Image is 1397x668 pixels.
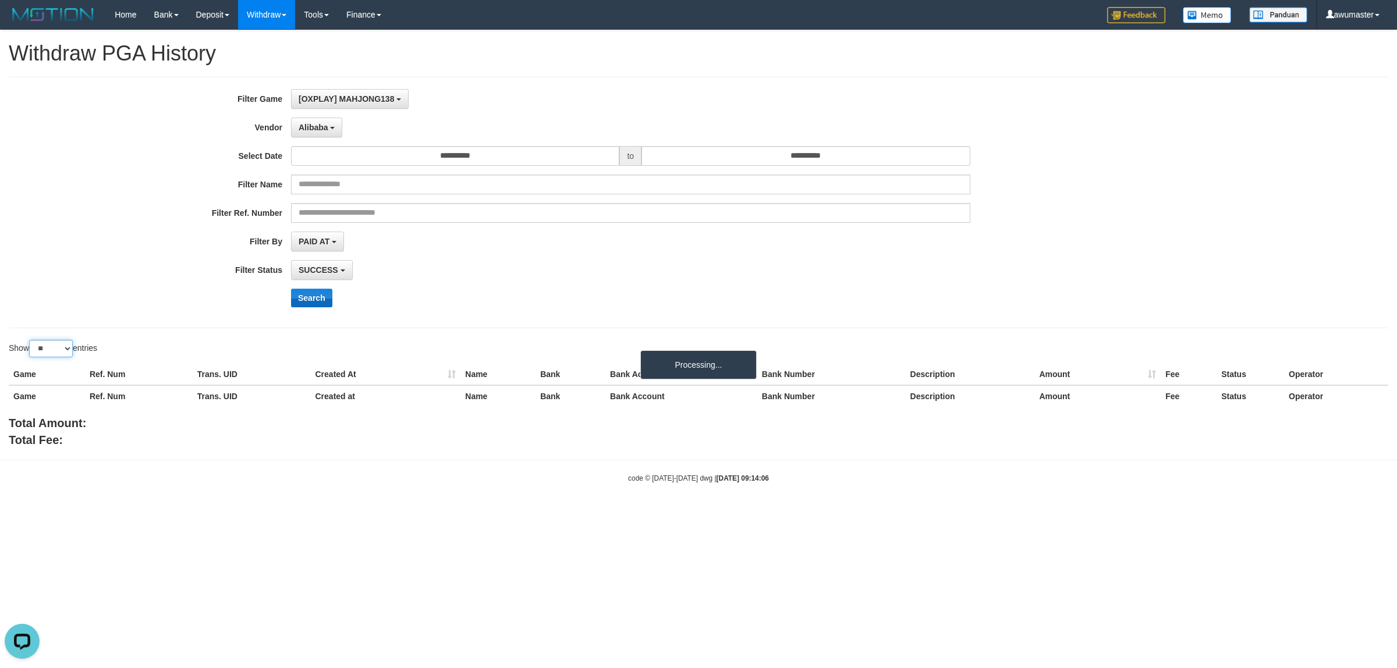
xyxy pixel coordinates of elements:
button: Alibaba [291,118,342,137]
th: Bank Account [605,385,757,407]
th: Fee [1161,364,1217,385]
th: Operator [1284,364,1388,385]
th: Description [906,364,1035,385]
img: MOTION_logo.png [9,6,97,23]
b: Total Amount: [9,417,86,429]
th: Ref. Num [85,364,193,385]
th: Bank Number [757,364,906,385]
button: Search [291,289,332,307]
button: PAID AT [291,232,344,251]
th: Amount [1034,385,1161,407]
th: Trans. UID [193,385,311,407]
th: Trans. UID [193,364,311,385]
b: Total Fee: [9,434,63,446]
img: panduan.png [1249,7,1307,23]
th: Game [9,385,85,407]
th: Created at [311,385,461,407]
th: Amount [1034,364,1161,385]
select: Showentries [29,340,73,357]
img: Feedback.jpg [1107,7,1165,23]
th: Name [460,364,536,385]
span: Alibaba [299,123,328,132]
th: Game [9,364,85,385]
th: Bank [536,364,605,385]
button: SUCCESS [291,260,353,280]
span: [OXPLAY] MAHJONG138 [299,94,394,104]
small: code © [DATE]-[DATE] dwg | [628,474,769,482]
th: Ref. Num [85,385,193,407]
span: to [619,146,641,166]
th: Description [906,385,1035,407]
button: Open LiveChat chat widget [5,5,40,40]
img: Button%20Memo.svg [1183,7,1232,23]
span: PAID AT [299,237,329,246]
th: Name [460,385,536,407]
h1: Withdraw PGA History [9,42,1388,65]
th: Status [1217,364,1284,385]
th: Status [1217,385,1284,407]
th: Created At [311,364,461,385]
th: Operator [1284,385,1388,407]
button: [OXPLAY] MAHJONG138 [291,89,409,109]
strong: [DATE] 09:14:06 [717,474,769,482]
span: SUCCESS [299,265,338,275]
th: Bank Account [605,364,757,385]
div: Processing... [640,350,757,379]
th: Bank [536,385,605,407]
th: Fee [1161,385,1217,407]
th: Bank Number [757,385,906,407]
label: Show entries [9,340,97,357]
